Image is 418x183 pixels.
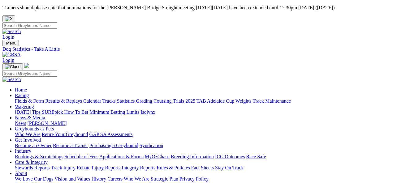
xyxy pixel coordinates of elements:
[54,176,90,181] a: Vision and Values
[215,154,245,159] a: ICG Outcomes
[157,165,190,170] a: Rules & Policies
[15,98,416,104] div: Racing
[15,171,27,176] a: About
[15,143,416,148] div: Get Involved
[2,5,416,11] p: Trainers should please note that nominations for the [PERSON_NAME] Bridge Straight meeting [DATE]...
[45,98,82,104] a: Results & Replays
[2,29,21,34] img: Search
[15,132,41,137] a: Who We Are
[15,165,50,170] a: Stewards Reports
[2,40,19,46] button: Toggle navigation
[15,121,416,126] div: News & Media
[171,154,214,159] a: Breeding Information
[2,77,21,82] img: Search
[140,109,155,115] a: Isolynx
[173,98,184,104] a: Trials
[15,137,41,143] a: Get Involved
[91,176,106,181] a: History
[140,143,163,148] a: Syndication
[15,160,48,165] a: Care & Integrity
[2,22,57,29] input: Search
[2,70,57,77] input: Search
[89,109,139,115] a: Minimum Betting Limits
[15,126,54,131] a: Greyhounds as Pets
[15,104,34,109] a: Wagering
[51,165,90,170] a: Track Injury Rebate
[15,87,27,92] a: Home
[235,98,252,104] a: Weights
[64,109,88,115] a: How To Bet
[64,154,98,159] a: Schedule of Fees
[42,109,63,115] a: SUREpick
[107,176,123,181] a: Careers
[145,154,170,159] a: MyOzChase
[191,165,214,170] a: Fact Sheets
[15,176,416,182] div: About
[15,115,45,120] a: News & Media
[117,98,135,104] a: Statistics
[215,165,243,170] a: Stay On Track
[122,165,155,170] a: Integrity Reports
[2,52,21,57] img: GRSA
[15,109,416,115] div: Wagering
[15,148,31,154] a: Industry
[136,98,152,104] a: Grading
[2,46,416,52] a: Dog Statistics - Take A Little
[15,165,416,171] div: Care & Integrity
[185,98,234,104] a: 2025 TAB Adelaide Cup
[42,132,88,137] a: Retire Your Greyhound
[6,41,16,45] span: Menu
[15,143,52,148] a: Become an Owner
[83,98,101,104] a: Calendar
[15,98,44,104] a: Fields & Form
[15,154,416,160] div: Industry
[2,63,23,70] button: Toggle navigation
[15,176,53,181] a: We Love Our Dogs
[15,109,41,115] a: [DATE] Tips
[5,16,13,21] img: X
[124,176,149,181] a: Who We Are
[2,34,14,40] a: Login
[89,132,133,137] a: GAP SA Assessments
[246,154,266,159] a: Race Safe
[2,57,14,63] a: Login
[15,154,63,159] a: Bookings & Scratchings
[102,98,116,104] a: Tracks
[153,98,172,104] a: Coursing
[89,143,138,148] a: Purchasing a Greyhound
[15,132,416,137] div: Greyhounds as Pets
[253,98,291,104] a: Track Maintenance
[179,176,209,181] a: Privacy Policy
[2,15,15,22] button: Close
[24,63,29,68] img: logo-grsa-white.png
[53,143,88,148] a: Become a Trainer
[15,93,29,98] a: Racing
[5,64,20,69] img: Close
[99,154,144,159] a: Applications & Forms
[92,165,120,170] a: Injury Reports
[27,121,67,126] a: [PERSON_NAME]
[151,176,178,181] a: Strategic Plan
[15,121,26,126] a: News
